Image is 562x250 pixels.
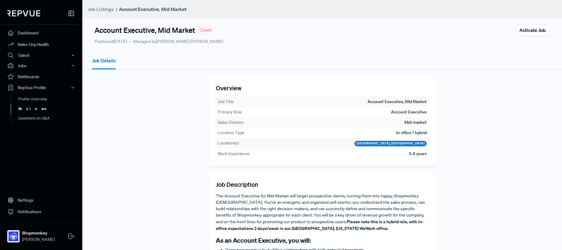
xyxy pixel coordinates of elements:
[216,193,429,232] p: The Account Executive for Mid-Market will target prospective clients, turning them into happy, Sh...
[519,26,546,34] span: Activate Job
[2,61,80,71] button: Jobs
[217,109,242,116] th: Primary Role
[2,82,80,93] button: RepVue Profile
[396,129,427,136] td: In office / hybrid
[216,181,429,188] h5: Job Description
[116,6,118,12] span: /
[2,222,80,245] a: ShopmonkeyShopmonkey[PERSON_NAME]
[2,50,80,61] button: Talent
[11,113,88,123] a: Questions on Q&A
[94,38,127,45] p: Published [DATE]
[7,10,40,16] img: RepVue
[367,98,427,105] td: Account Executive, Mid Market
[11,104,88,114] a: Reviews
[217,129,245,136] th: Location Type
[404,119,427,126] td: Mid-market
[2,206,80,217] a: Notifications
[129,38,223,45] span: Managed by [PERSON_NAME] [PERSON_NAME]
[2,71,80,82] a: Battlecards
[22,230,55,236] strong: Shopmonkey
[88,5,114,13] a: Job Listings
[119,6,187,12] strong: Account Executive, Mid Market
[2,39,80,50] a: Sales Org Health
[92,53,116,69] button: Job Details
[217,119,244,126] th: Sales Division
[515,24,550,36] button: Activate Job
[9,231,18,241] img: Shopmonkey
[216,84,429,92] h5: Overview
[11,94,88,104] a: Profile Overview
[2,27,80,39] a: Dashboard
[354,141,427,146] div: [GEOGRAPHIC_DATA], [GEOGRAPHIC_DATA]
[22,236,55,243] span: [PERSON_NAME]
[200,27,211,33] span: Closed
[217,150,250,157] th: Work Experience
[2,194,80,206] a: Settings
[391,109,427,116] td: Account Executive
[408,150,427,157] td: 3-4 years
[217,140,239,147] th: Location(s)
[217,98,234,105] th: Job Title
[94,26,195,35] h4: Account Executive, Mid Market
[216,236,311,244] strong: As an Account Executive, you will:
